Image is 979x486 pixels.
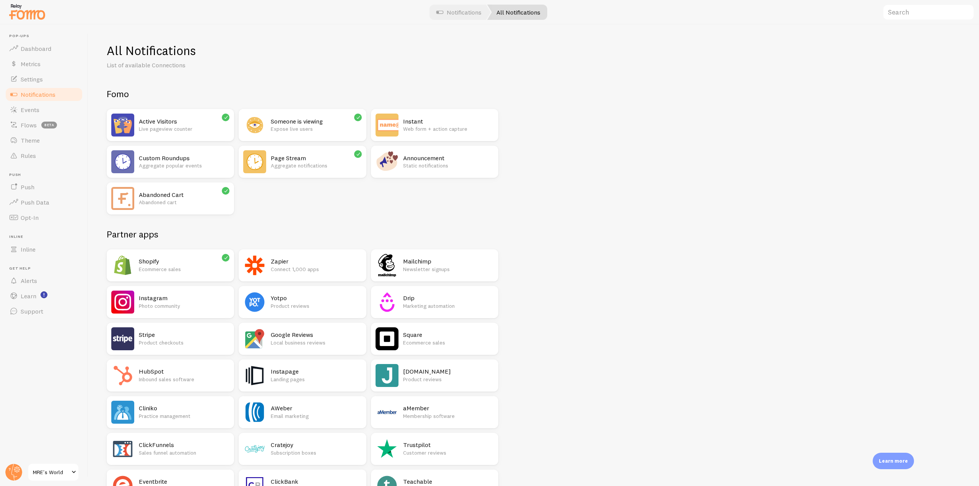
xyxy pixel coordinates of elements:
[403,339,494,346] p: Ecommerce sales
[111,327,134,350] img: Stripe
[139,404,229,412] h2: Cliniko
[5,179,83,195] a: Push
[139,125,229,133] p: Live pageview counter
[21,121,37,129] span: Flows
[271,441,361,449] h2: Cratejoy
[139,412,229,420] p: Practice management
[139,294,229,302] h2: Instagram
[21,91,55,98] span: Notifications
[243,254,266,277] img: Zapier
[139,198,229,206] p: Abandoned cart
[139,154,229,162] h2: Custom Roundups
[21,245,36,253] span: Inline
[243,327,266,350] img: Google Reviews
[21,152,36,159] span: Rules
[111,114,134,137] img: Active Visitors
[107,228,498,240] h2: Partner apps
[271,162,361,169] p: Aggregate notifications
[139,162,229,169] p: Aggregate popular events
[376,114,398,137] img: Instant
[139,117,229,125] h2: Active Visitors
[271,117,361,125] h2: Someone is viewing
[5,273,83,288] a: Alerts
[243,364,266,387] img: Instapage
[107,61,290,70] p: List of available Connections
[271,478,361,486] h2: ClickBank
[5,210,83,225] a: Opt-In
[139,478,229,486] h2: Eventbrite
[271,449,361,457] p: Subscription boxes
[21,60,41,68] span: Metrics
[271,375,361,383] p: Landing pages
[376,150,398,173] img: Announcement
[5,87,83,102] a: Notifications
[9,234,83,239] span: Inline
[21,307,43,315] span: Support
[41,122,57,128] span: beta
[5,148,83,163] a: Rules
[41,291,47,298] svg: <p>Watch New Feature Tutorials!</p>
[21,75,43,83] span: Settings
[21,137,40,144] span: Theme
[111,364,134,387] img: HubSpot
[376,254,398,277] img: Mailchimp
[403,375,494,383] p: Product reviews
[271,367,361,375] h2: Instapage
[271,257,361,265] h2: Zapier
[271,302,361,310] p: Product reviews
[403,154,494,162] h2: Announcement
[403,265,494,273] p: Newsletter signups
[5,41,83,56] a: Dashboard
[9,266,83,271] span: Get Help
[5,117,83,133] a: Flows beta
[243,401,266,424] img: AWeber
[107,88,498,100] h2: Fomo
[376,401,398,424] img: aMember
[139,441,229,449] h2: ClickFunnels
[28,463,79,481] a: MRE's World
[21,106,39,114] span: Events
[139,265,229,273] p: Ecommerce sales
[21,198,49,206] span: Push Data
[403,257,494,265] h2: Mailchimp
[271,125,361,133] p: Expose live users
[5,133,83,148] a: Theme
[376,364,398,387] img: Judge.me
[139,302,229,310] p: Photo community
[139,339,229,346] p: Product checkouts
[5,102,83,117] a: Events
[8,2,46,21] img: fomo-relay-logo-orange.svg
[403,404,494,412] h2: aMember
[243,150,266,173] img: Page Stream
[403,449,494,457] p: Customer reviews
[111,437,134,460] img: ClickFunnels
[139,449,229,457] p: Sales funnel automation
[139,191,229,199] h2: Abandoned Cart
[33,468,69,477] span: MRE's World
[139,331,229,339] h2: Stripe
[139,375,229,383] p: Inbound sales software
[21,183,34,191] span: Push
[9,34,83,39] span: Pop-ups
[111,254,134,277] img: Shopify
[403,302,494,310] p: Marketing automation
[873,453,914,469] div: Learn more
[271,339,361,346] p: Local business reviews
[9,172,83,177] span: Push
[271,265,361,273] p: Connect 1,000 apps
[271,412,361,420] p: Email marketing
[403,412,494,420] p: Membership software
[403,478,494,486] h2: Teachable
[5,242,83,257] a: Inline
[139,257,229,265] h2: Shopify
[21,45,51,52] span: Dashboard
[5,56,83,72] a: Metrics
[271,404,361,412] h2: AWeber
[21,214,39,221] span: Opt-In
[5,304,83,319] a: Support
[111,150,134,173] img: Custom Roundups
[879,457,908,465] p: Learn more
[403,441,494,449] h2: Trustpilot
[21,277,37,284] span: Alerts
[243,114,266,137] img: Someone is viewing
